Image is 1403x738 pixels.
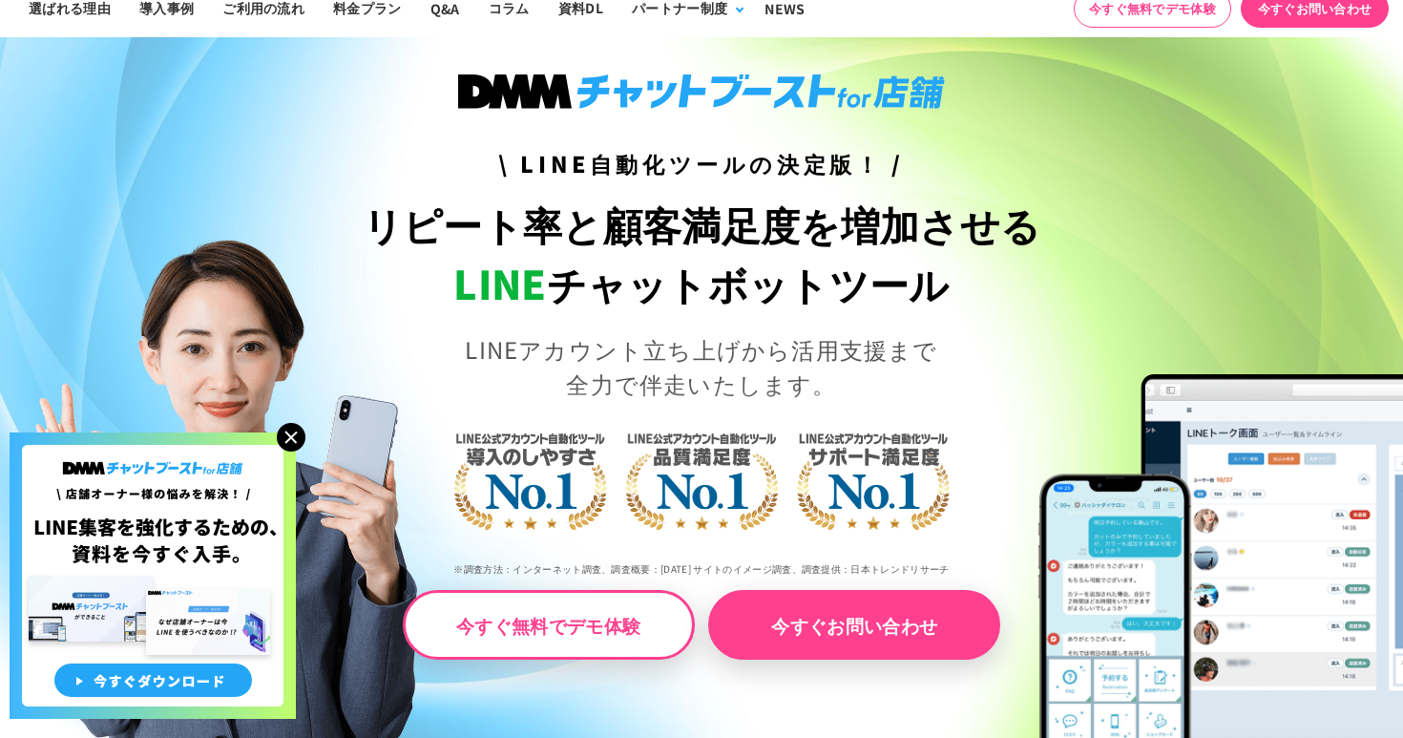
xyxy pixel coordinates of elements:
img: 店舗オーナー様の悩みを解決!LINE集客を狂化するための資料を今すぐ入手! [10,432,296,719]
h3: \ LINE自動化ツールの決定版！ / [351,147,1053,180]
a: 今すぐお問い合わせ [708,590,1000,660]
a: 今すぐ無料でデモ体験 [403,590,695,660]
h1: リピート率と顧客満足度を増加させる チャットボットツール [351,195,1053,313]
p: ※調査方法：インターネット調査、調査概要：[DATE] サイトのイメージ調査、調査提供：日本トレンドリサーチ [351,548,1053,590]
img: LINE公式アカウント自動化ツール導入のしやすさNo.1｜LINE公式アカウント自動化ツール品質満足度No.1｜LINE公式アカウント自動化ツールサポート満足度No.1 [391,358,1012,597]
p: LINEアカウント立ち上げから活用支援まで 全力で伴走いたします。 [351,332,1053,401]
span: LINE [453,254,546,311]
a: 店舗オーナー様の悩みを解決!LINE集客を狂化するための資料を今すぐ入手! [10,432,296,455]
